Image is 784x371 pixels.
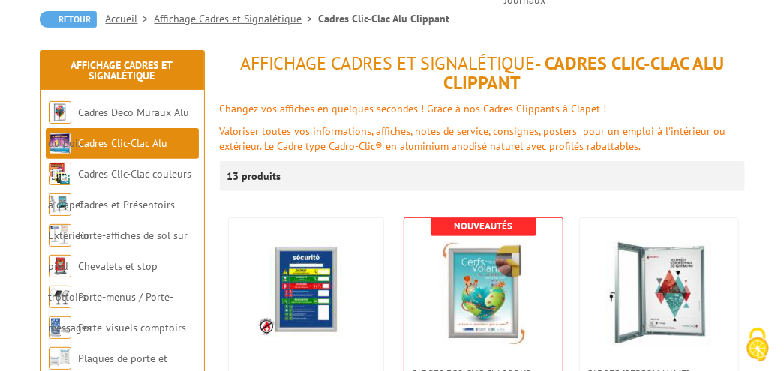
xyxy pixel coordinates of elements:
[606,241,711,346] img: Cadres vitrines affiches-posters intérieur / extérieur
[49,198,176,242] a: Cadres et Présentoirs Extérieur
[40,11,97,28] a: Retour
[739,326,776,364] img: Cookies (fenêtre modale)
[220,124,726,153] font: Valoriser toutes vos informations, affiches, notes de service, consignes, posters pour un emploi ...
[220,54,745,94] h1: - Cadres Clic-Clac Alu Clippant
[319,11,450,26] li: Cadres Clic-Clac Alu Clippant
[49,229,188,273] a: Porte-affiches de sol sur pied
[240,52,535,75] span: Affichage Cadres et Signalétique
[227,161,284,191] p: 13 produits
[106,12,155,25] a: Accueil
[49,106,190,150] a: Cadres Deco Muraux Alu ou Bois
[257,241,355,338] img: Cadre CLIC CLAC Mural ANTI-FEU
[431,241,536,346] img: Cadres Eco Clic-Clac pour l'intérieur - <strong>Adhésif</strong> formats A4 - A3
[49,136,168,181] a: Cadres Clic-Clac Alu Clippant
[220,102,607,115] font: Changez vos affiches en quelques secondes ! Grâce à nos Cadres Clippants à Clapet !
[155,12,319,25] a: Affichage Cadres et Signalétique
[454,220,512,232] b: Nouveautés
[49,167,192,211] a: Cadres Clic-Clac couleurs à clapet
[71,58,173,82] a: Affichage Cadres et Signalétique
[731,320,784,371] button: Cookies (fenêtre modale)
[49,101,71,124] img: Cadres Deco Muraux Alu ou Bois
